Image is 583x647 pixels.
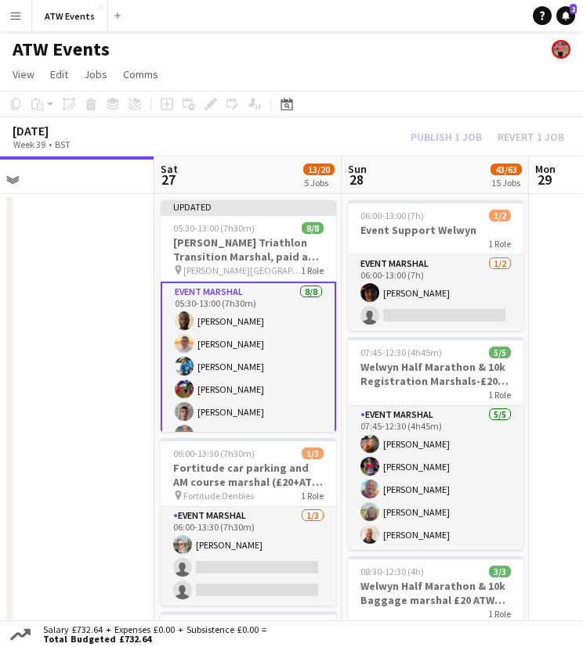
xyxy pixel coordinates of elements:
span: 1 Role [301,490,324,501]
a: Jobs [78,64,114,84]
span: 1 Role [488,389,511,401]
span: 2 [570,4,577,14]
a: Edit [44,64,74,84]
span: 06:00-13:30 (7h30m) [173,448,255,459]
app-job-card: Updated05:30-13:00 (7h30m)8/8[PERSON_NAME] Triathlon Transition Marshal, paid at £12.21 per hour ... [161,200,336,432]
span: 08:30-12:30 (4h) [360,566,424,577]
span: Total Budgeted £732.64 [43,634,266,644]
span: 8/8 [302,222,324,234]
span: Sat [161,162,178,176]
app-card-role: Event Marshal5/507:45-12:30 (4h45m)[PERSON_NAME][PERSON_NAME][PERSON_NAME][PERSON_NAME][PERSON_NAME] [348,406,523,550]
app-user-avatar: ATW Racemakers [552,40,570,59]
app-card-role: Event Marshal1/206:00-13:00 (7h)[PERSON_NAME] [348,255,523,331]
h3: Welwyn Half Marathon & 10k Baggage marshal £20 ATW credits per hour [348,579,523,607]
span: 29 [533,171,556,189]
div: 15 Jobs [491,177,521,189]
h3: Fortitude car parking and AM course marshal (£20+ATW free race or Hourly) [161,461,336,489]
span: 1 Role [488,238,511,250]
button: ATW Events [32,1,108,31]
h3: Event Support Welwyn [348,223,523,237]
div: BST [55,138,71,150]
app-job-card: 06:00-13:30 (7h30m)1/3Fortitude car parking and AM course marshal (£20+ATW free race or Hourly) F... [161,438,336,606]
div: [DATE] [13,123,107,138]
span: 13/20 [303,164,335,175]
app-card-role: Event Marshal1/306:00-13:30 (7h30m)[PERSON_NAME] [161,507,336,606]
h3: Welwyn Half Marathon & 10k Registration Marshals-£20 ATW credits per hour [348,360,523,388]
span: Edit [50,67,68,81]
span: Comms [123,67,158,81]
span: Fortitude Denbies [183,490,254,501]
span: 1 Role [301,264,324,276]
span: Sun [348,162,367,176]
span: 28 [346,171,367,189]
span: Jobs [84,67,107,81]
app-job-card: 06:00-13:00 (7h)1/2Event Support Welwyn1 RoleEvent Marshal1/206:00-13:00 (7h)[PERSON_NAME] [348,200,523,331]
div: 5 Jobs [304,177,334,189]
a: View [6,64,41,84]
span: 1/3 [302,448,324,459]
span: 1/2 [489,210,511,221]
app-card-role: Event Marshal8/805:30-13:00 (7h30m)[PERSON_NAME][PERSON_NAME][PERSON_NAME][PERSON_NAME][PERSON_NA... [161,282,336,501]
h1: ATW Events [13,38,110,61]
span: 5/5 [489,347,511,358]
span: 43/63 [491,164,522,175]
span: Week 39 [9,138,49,150]
span: [PERSON_NAME][GEOGRAPHIC_DATA] [183,264,301,276]
span: View [13,67,34,81]
div: Updated [161,200,336,213]
span: 3/3 [489,566,511,577]
h3: [PERSON_NAME] Triathlon Transition Marshal, paid at £12.21 per hour (over 21) [161,235,336,264]
span: 1 Role [488,608,511,620]
span: 05:30-13:00 (7h30m) [173,222,255,234]
a: 2 [556,6,575,25]
div: Salary £732.64 + Expenses £0.00 + Subsistence £0.00 = [34,625,270,644]
span: 27 [158,171,178,189]
span: 06:00-13:00 (7h) [360,210,424,221]
span: 07:45-12:30 (4h45m) [360,347,442,358]
span: Mon [535,162,556,176]
app-job-card: 07:45-12:30 (4h45m)5/5Welwyn Half Marathon & 10k Registration Marshals-£20 ATW credits per hour1 ... [348,337,523,550]
a: Comms [117,64,165,84]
